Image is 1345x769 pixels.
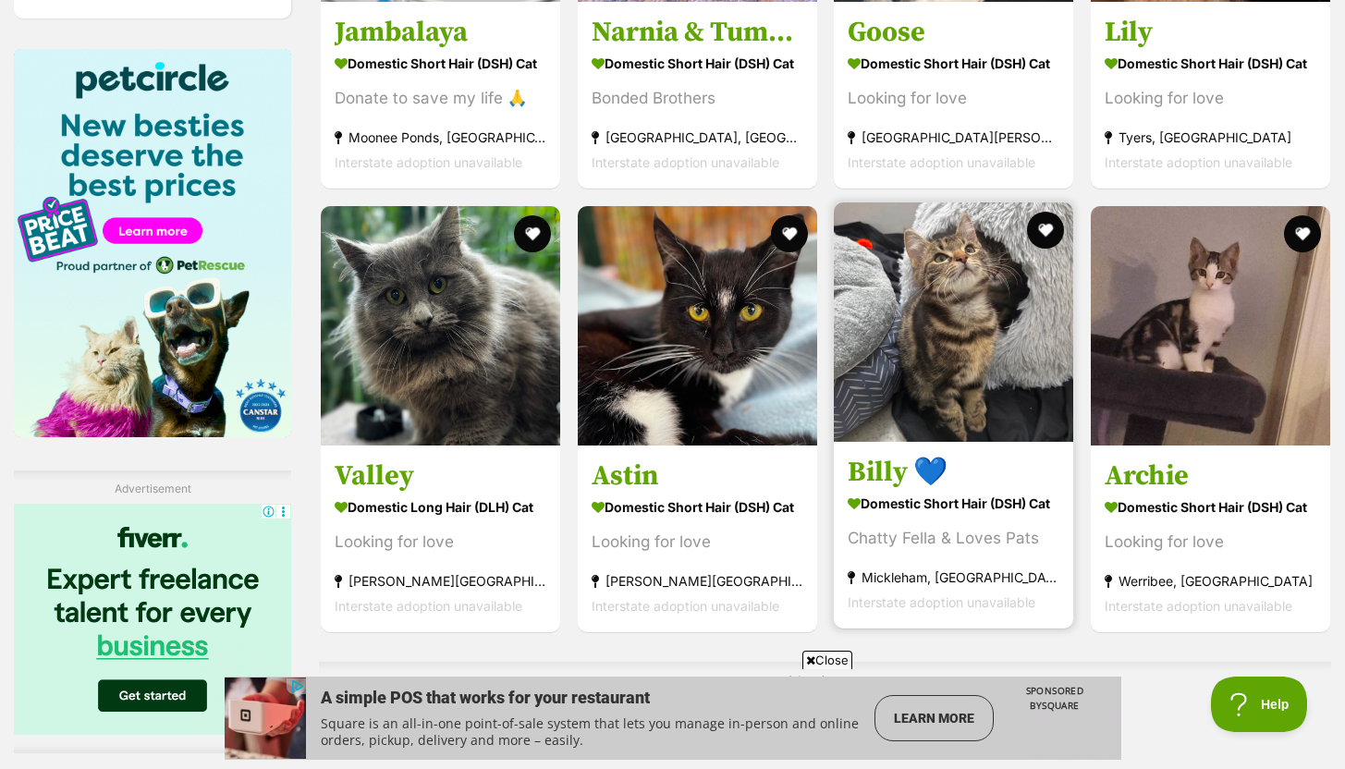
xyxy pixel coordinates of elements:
[834,441,1073,629] a: Billy 💙 Domestic Short Hair (DSH) Cat Chatty Fella & Loves Pats Mickleham, [GEOGRAPHIC_DATA] Inte...
[848,594,1035,610] span: Interstate adoption unavailable
[578,206,817,446] img: Astin - Domestic Short Hair (DSH) Cat
[1091,1,1330,189] a: Lily Domestic Short Hair (DSH) Cat Looking for love Tyers, [GEOGRAPHIC_DATA] Interstate adoption ...
[848,490,1059,517] strong: Domestic Short Hair (DSH) Cat
[848,15,1059,50] h3: Goose
[1105,50,1316,77] strong: Domestic Short Hair (DSH) Cat
[1105,86,1316,111] div: Looking for love
[848,125,1059,150] strong: [GEOGRAPHIC_DATA][PERSON_NAME][GEOGRAPHIC_DATA]
[335,598,522,614] span: Interstate adoption unavailable
[592,154,779,170] span: Interstate adoption unavailable
[578,1,817,189] a: Narnia & Tumnus Domestic Short Hair (DSH) Cat Bonded Brothers [GEOGRAPHIC_DATA], [GEOGRAPHIC_DATA...
[592,568,803,593] strong: [PERSON_NAME][GEOGRAPHIC_DATA]
[592,598,779,614] span: Interstate adoption unavailable
[1105,568,1316,593] strong: Werribee, [GEOGRAPHIC_DATA]
[1105,494,1316,520] strong: Domestic Short Hair (DSH) Cat
[592,458,803,494] h3: Astin
[848,455,1059,490] h3: Billy 💙
[321,206,560,446] img: Valley - Domestic Long Hair (DLH) Cat
[14,49,291,437] img: Pet Circle promo banner
[578,445,817,632] a: Astin Domestic Short Hair (DSH) Cat Looking for love [PERSON_NAME][GEOGRAPHIC_DATA] Interstate ad...
[1105,458,1316,494] h3: Archie
[1105,125,1316,150] strong: Tyers, [GEOGRAPHIC_DATA]
[592,50,803,77] strong: Domestic Short Hair (DSH) Cat
[14,470,291,754] div: Advertisement
[335,494,546,520] strong: Domestic Long Hair (DLH) Cat
[335,50,546,77] strong: Domestic Short Hair (DSH) Cat
[225,677,1121,760] iframe: Advertisement
[1283,215,1320,252] button: favourite
[592,86,803,111] div: Bonded Brothers
[592,125,803,150] strong: [GEOGRAPHIC_DATA], [GEOGRAPHIC_DATA]
[802,651,852,669] span: Close
[14,504,291,735] iframe: Advertisement
[1105,530,1316,555] div: Looking for love
[335,86,546,111] div: Donate to save my life 🙏
[1105,15,1316,50] h3: Lily
[848,154,1035,170] span: Interstate adoption unavailable
[335,530,546,555] div: Looking for love
[335,125,546,150] strong: Moonee Ponds, [GEOGRAPHIC_DATA]
[321,445,560,632] a: Valley Domestic Long Hair (DLH) Cat Looking for love [PERSON_NAME][GEOGRAPHIC_DATA] Interstate ad...
[335,15,546,50] h3: Jambalaya
[1105,598,1292,614] span: Interstate adoption unavailable
[834,202,1073,442] img: Billy 💙 - Domestic Short Hair (DSH) Cat
[592,530,803,555] div: Looking for love
[335,154,522,170] span: Interstate adoption unavailable
[848,565,1059,590] strong: Mickleham, [GEOGRAPHIC_DATA]
[1091,445,1330,632] a: Archie Domestic Short Hair (DSH) Cat Looking for love Werribee, [GEOGRAPHIC_DATA] Interstate adop...
[1091,206,1330,446] img: Archie - Domestic Short Hair (DSH) Cat
[1105,154,1292,170] span: Interstate adoption unavailable
[848,50,1059,77] strong: Domestic Short Hair (DSH) Cat
[770,215,807,252] button: favourite
[335,458,546,494] h3: Valley
[592,15,803,50] h3: Narnia & Tumnus
[848,526,1059,551] div: Chatty Fella & Loves Pats
[848,86,1059,111] div: Looking for love
[1211,677,1308,732] iframe: Help Scout Beacon - Open
[592,494,803,520] strong: Domestic Short Hair (DSH) Cat
[834,1,1073,189] a: Goose Domestic Short Hair (DSH) Cat Looking for love [GEOGRAPHIC_DATA][PERSON_NAME][GEOGRAPHIC_DA...
[335,568,546,593] strong: [PERSON_NAME][GEOGRAPHIC_DATA]
[1027,212,1064,249] button: favourite
[514,215,551,252] button: favourite
[321,1,560,189] a: Jambalaya Domestic Short Hair (DSH) Cat Donate to save my life 🙏 Moonee Ponds, [GEOGRAPHIC_DATA] ...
